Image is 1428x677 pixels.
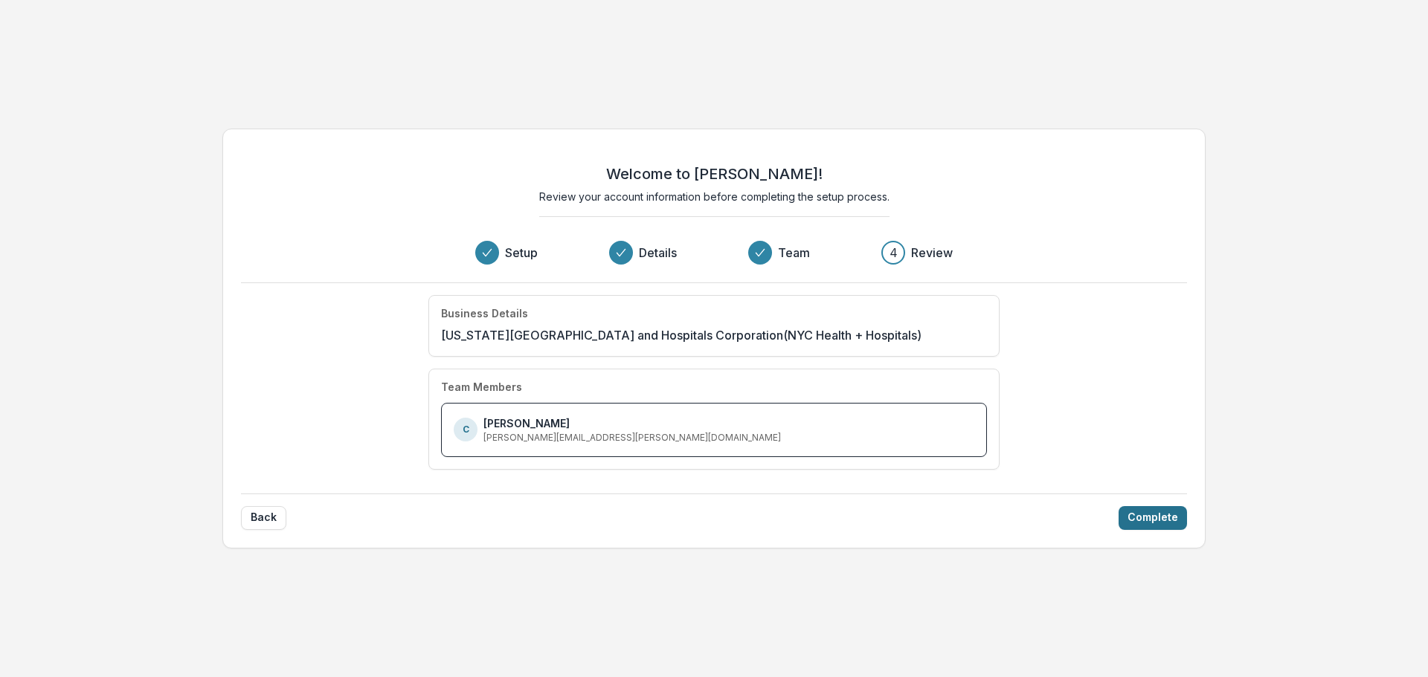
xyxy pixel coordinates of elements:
h3: Setup [505,244,538,262]
p: [PERSON_NAME] [483,415,570,431]
h2: Welcome to [PERSON_NAME]! [606,165,823,183]
div: Progress [475,241,953,265]
div: 4 [890,244,898,262]
p: Review your account information before completing the setup process. [539,189,890,204]
p: C [463,423,469,436]
p: [US_STATE][GEOGRAPHIC_DATA] and Hospitals Corporation (NYC Health + Hospitals) [441,326,922,344]
h3: Team [778,244,810,262]
h4: Team Members [441,381,522,394]
h3: Details [639,244,677,262]
p: [PERSON_NAME][EMAIL_ADDRESS][PERSON_NAME][DOMAIN_NAME] [483,431,781,444]
button: Complete [1119,506,1187,530]
button: Back [241,506,286,530]
h3: Review [911,244,953,262]
h4: Business Details [441,308,528,320]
